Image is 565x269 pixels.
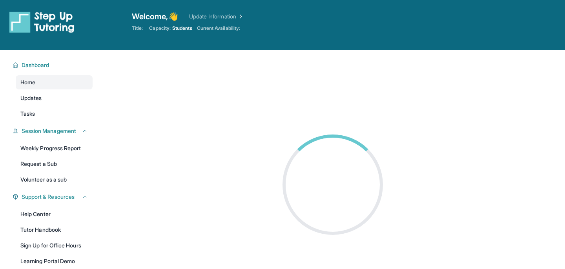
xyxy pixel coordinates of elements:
[16,107,93,121] a: Tasks
[16,141,93,155] a: Weekly Progress Report
[22,193,75,201] span: Support & Resources
[18,61,88,69] button: Dashboard
[22,127,76,135] span: Session Management
[16,207,93,221] a: Help Center
[197,25,240,31] span: Current Availability:
[9,11,75,33] img: logo
[16,254,93,268] a: Learning Portal Demo
[132,25,143,31] span: Title:
[20,78,35,86] span: Home
[20,94,42,102] span: Updates
[132,11,178,22] span: Welcome, 👋
[16,157,93,171] a: Request a Sub
[189,13,244,20] a: Update Information
[20,110,35,118] span: Tasks
[16,238,93,253] a: Sign Up for Office Hours
[16,223,93,237] a: Tutor Handbook
[18,127,88,135] button: Session Management
[172,25,192,31] span: Students
[16,91,93,105] a: Updates
[16,173,93,187] a: Volunteer as a sub
[22,61,49,69] span: Dashboard
[16,75,93,89] a: Home
[236,13,244,20] img: Chevron Right
[149,25,171,31] span: Capacity:
[18,193,88,201] button: Support & Resources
